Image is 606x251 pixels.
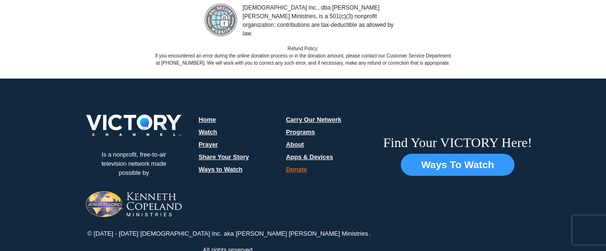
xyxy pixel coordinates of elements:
img: victory-logo.png [74,114,194,136]
p: [DEMOGRAPHIC_DATA] Inc. [140,229,223,239]
p: Is a nonprofit, free-to-air television network made possible by [86,143,182,185]
a: Home [198,116,216,123]
a: About [286,141,304,148]
p: Refund Policy: If you encountered an error during the online donation process or in the donation ... [154,45,452,67]
a: Prayer [198,141,218,148]
a: Watch [198,128,217,136]
p: © [DATE] - [DATE] [86,229,140,239]
img: refund-policy [204,3,238,37]
a: Donate [286,166,307,173]
p: [DEMOGRAPHIC_DATA] Inc., dba [PERSON_NAME] [PERSON_NAME] Ministries, is a 501(c)(3) nonprofit org... [238,3,402,38]
img: Jesus-is-Lord-logo.png [86,191,182,217]
a: Programs [286,128,315,136]
a: Apps & Devices [286,153,333,160]
p: aka [223,229,235,239]
a: Carry Our Network [286,116,341,123]
a: Share Your Story [198,153,249,160]
a: Ways to Watch [198,166,243,173]
button: Ways To Watch [401,154,514,176]
h6: Find Your VICTORY Here! [383,135,532,151]
p: [PERSON_NAME] [PERSON_NAME] Ministries [235,229,369,239]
